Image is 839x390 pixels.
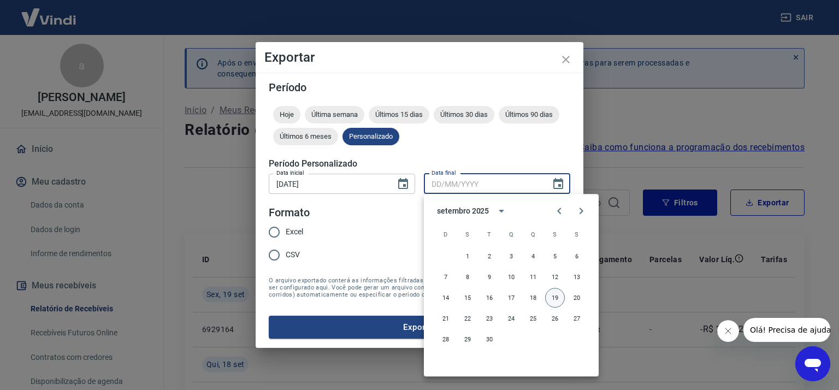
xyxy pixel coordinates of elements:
[545,246,565,266] button: 5
[567,246,587,266] button: 6
[545,309,565,328] button: 26
[269,205,310,221] legend: Formato
[545,288,565,308] button: 19
[392,173,414,195] button: Choose date, selected date is 13 de set de 2025
[499,110,559,119] span: Últimos 90 dias
[492,202,511,220] button: calendar view is open, switch to year view
[480,288,499,308] button: 16
[480,267,499,287] button: 9
[523,288,543,308] button: 18
[276,169,304,177] label: Data inicial
[501,309,521,328] button: 24
[269,174,388,194] input: DD/MM/YYYY
[501,288,521,308] button: 17
[434,110,494,119] span: Últimos 30 dias
[436,267,456,287] button: 7
[432,169,456,177] label: Data final
[567,288,587,308] button: 20
[7,8,92,16] span: Olá! Precisa de ajuda?
[553,46,579,73] button: close
[567,267,587,287] button: 13
[717,320,739,342] iframe: Fechar mensagem
[458,223,477,245] span: segunda-feira
[436,223,456,245] span: domingo
[547,173,569,195] button: Choose date
[342,132,399,140] span: Personalizado
[269,316,570,339] button: Exportar
[499,106,559,123] div: Últimos 90 dias
[269,82,570,93] h5: Período
[269,158,570,169] h5: Período Personalizado
[458,267,477,287] button: 8
[501,267,521,287] button: 10
[567,309,587,328] button: 27
[480,329,499,349] button: 30
[567,223,587,245] span: sábado
[545,223,565,245] span: sexta-feira
[436,288,456,308] button: 14
[458,288,477,308] button: 15
[458,329,477,349] button: 29
[523,309,543,328] button: 25
[436,309,456,328] button: 21
[458,246,477,266] button: 1
[269,277,570,298] span: O arquivo exportado conterá as informações filtradas na tela anterior com exceção do período que ...
[273,110,300,119] span: Hoje
[480,246,499,266] button: 2
[437,205,489,217] div: setembro 2025
[795,346,830,381] iframe: Botão para abrir a janela de mensagens
[342,128,399,145] div: Personalizado
[369,106,429,123] div: Últimos 15 dias
[501,223,521,245] span: quarta-feira
[545,267,565,287] button: 12
[434,106,494,123] div: Últimos 30 dias
[369,110,429,119] span: Últimos 15 dias
[436,329,456,349] button: 28
[570,200,592,222] button: Next month
[305,110,364,119] span: Última semana
[458,309,477,328] button: 22
[548,200,570,222] button: Previous month
[523,246,543,266] button: 4
[286,249,300,261] span: CSV
[264,51,575,64] h4: Exportar
[743,318,830,342] iframe: Mensagem da empresa
[424,174,543,194] input: DD/MM/YYYY
[480,223,499,245] span: terça-feira
[501,246,521,266] button: 3
[273,106,300,123] div: Hoje
[480,309,499,328] button: 23
[273,128,338,145] div: Últimos 6 meses
[305,106,364,123] div: Última semana
[523,267,543,287] button: 11
[273,132,338,140] span: Últimos 6 meses
[286,226,303,238] span: Excel
[523,223,543,245] span: quinta-feira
